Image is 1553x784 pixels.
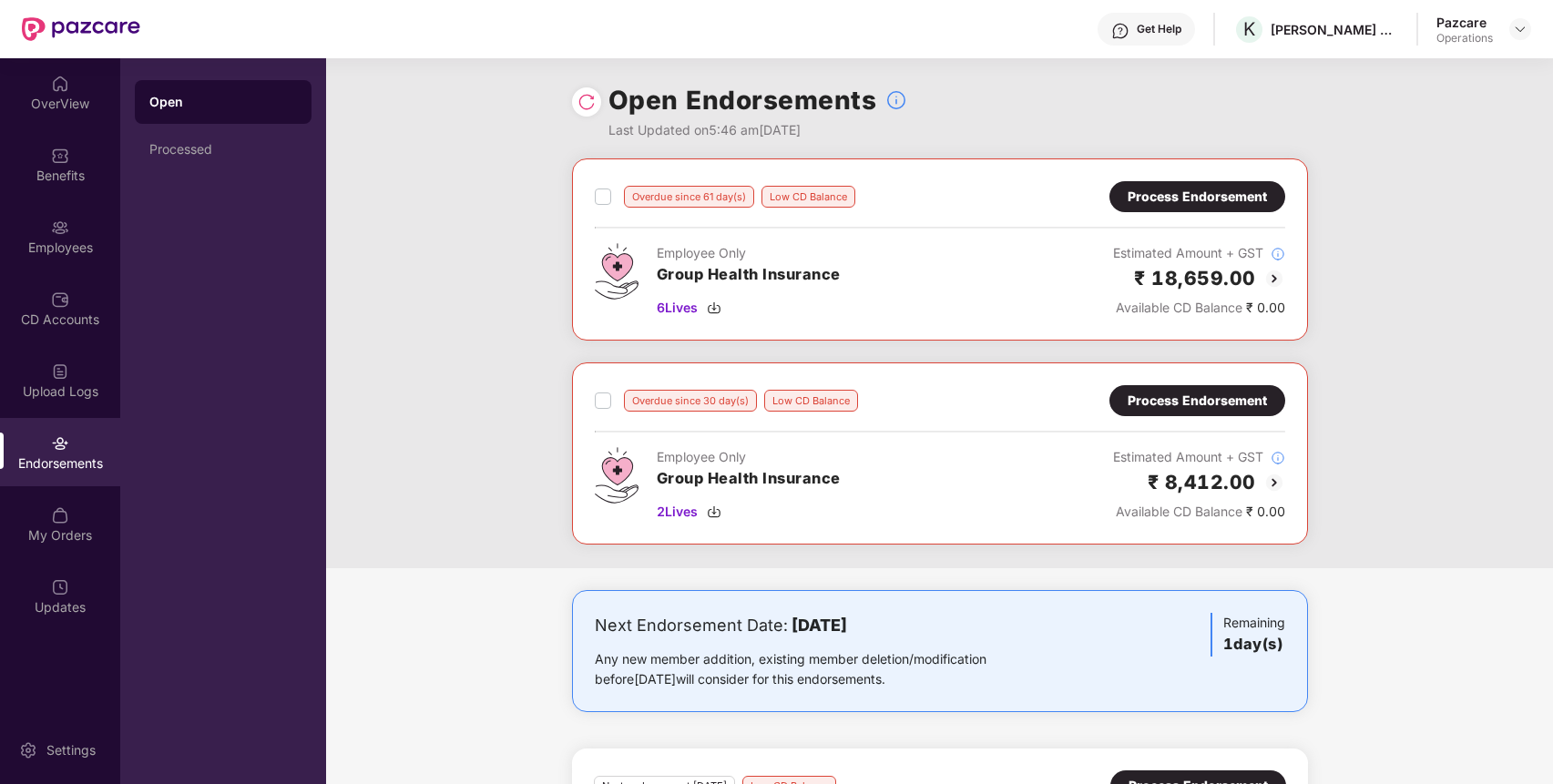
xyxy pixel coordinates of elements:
[1116,300,1242,315] span: Available CD Balance
[51,147,69,165] img: svg+xml;base64,PHN2ZyBpZD0iQmVuZWZpdHMiIHhtbG5zPSJodHRwOi8vd3d3LnczLm9yZy8yMDAwL3N2ZyIgd2lkdGg9Ij...
[22,17,140,41] img: New Pazcare Logo
[149,93,297,111] div: Open
[657,447,841,467] div: Employee Only
[1263,268,1285,290] img: svg+xml;base64,PHN2ZyBpZD0iQmFjay0yMHgyMCIgeG1sbnM9Imh0dHA6Ly93d3cudzMub3JnLzIwMDAvc3ZnIiB3aWR0aD...
[1436,14,1493,31] div: Pazcare
[624,186,754,208] div: Overdue since 61 day(s)
[885,89,907,111] img: svg+xml;base64,PHN2ZyBpZD0iSW5mb18tXzMyeDMyIiBkYXRhLW5hbWU9IkluZm8gLSAzMngzMiIgeG1sbnM9Imh0dHA6Ly...
[51,362,69,381] img: svg+xml;base64,PHN2ZyBpZD0iVXBsb2FkX0xvZ3MiIGRhdGEtbmFtZT0iVXBsb2FkIExvZ3MiIHhtbG5zPSJodHRwOi8vd3...
[1113,447,1285,467] div: Estimated Amount + GST
[761,186,855,208] div: Low CD Balance
[51,506,69,524] img: svg+xml;base64,PHN2ZyBpZD0iTXlfT3JkZXJzIiBkYXRhLW5hbWU9Ik15IE9yZGVycyIgeG1sbnM9Imh0dHA6Ly93d3cudz...
[51,290,69,309] img: svg+xml;base64,PHN2ZyBpZD0iQ0RfQWNjb3VudHMiIGRhdGEtbmFtZT0iQ0QgQWNjb3VudHMiIHhtbG5zPSJodHRwOi8vd3...
[624,390,757,412] div: Overdue since 30 day(s)
[657,263,841,287] h3: Group Health Insurance
[1148,467,1256,497] h2: ₹ 8,412.00
[657,502,698,522] span: 2 Lives
[19,741,37,759] img: svg+xml;base64,PHN2ZyBpZD0iU2V0dGluZy0yMHgyMCIgeG1sbnM9Imh0dHA6Ly93d3cudzMub3JnLzIwMDAvc3ZnIiB3aW...
[41,741,101,759] div: Settings
[51,578,69,596] img: svg+xml;base64,PHN2ZyBpZD0iVXBkYXRlZCIgeG1sbnM9Imh0dHA6Ly93d3cudzMub3JnLzIwMDAvc3ZnIiB3aWR0aD0iMj...
[51,75,69,93] img: svg+xml;base64,PHN2ZyBpZD0iSG9tZSIgeG1sbnM9Imh0dHA6Ly93d3cudzMub3JnLzIwMDAvc3ZnIiB3aWR0aD0iMjAiIG...
[1513,22,1527,36] img: svg+xml;base64,PHN2ZyBpZD0iRHJvcGRvd24tMzJ4MzIiIHhtbG5zPSJodHRwOi8vd3d3LnczLm9yZy8yMDAwL3N2ZyIgd2...
[1271,247,1285,261] img: svg+xml;base64,PHN2ZyBpZD0iSW5mb18tXzMyeDMyIiBkYXRhLW5hbWU9IkluZm8gLSAzMngzMiIgeG1sbnM9Imh0dHA6Ly...
[1271,21,1398,38] div: [PERSON_NAME] ADVISORS PRIVATE LIMITED
[595,447,639,504] img: svg+xml;base64,PHN2ZyB4bWxucz0iaHR0cDovL3d3dy53My5vcmcvMjAwMC9zdmciIHdpZHRoPSI0Ny43MTQiIGhlaWdodD...
[1113,502,1285,522] div: ₹ 0.00
[1113,298,1285,318] div: ₹ 0.00
[657,243,841,263] div: Employee Only
[595,649,1044,689] div: Any new member addition, existing member deletion/modification before [DATE] will consider for th...
[1436,31,1493,46] div: Operations
[1137,22,1181,36] div: Get Help
[657,298,698,318] span: 6 Lives
[608,80,877,120] h1: Open Endorsements
[764,390,858,412] div: Low CD Balance
[1263,472,1285,494] img: svg+xml;base64,PHN2ZyBpZD0iQmFjay0yMHgyMCIgeG1sbnM9Imh0dHA6Ly93d3cudzMub3JnLzIwMDAvc3ZnIiB3aWR0aD...
[1128,187,1267,207] div: Process Endorsement
[1134,263,1256,293] h2: ₹ 18,659.00
[1113,243,1285,263] div: Estimated Amount + GST
[1211,613,1285,657] div: Remaining
[608,120,908,140] div: Last Updated on 5:46 am[DATE]
[1111,22,1129,40] img: svg+xml;base64,PHN2ZyBpZD0iSGVscC0zMngzMiIgeG1sbnM9Imh0dHA6Ly93d3cudzMub3JnLzIwMDAvc3ZnIiB3aWR0aD...
[595,613,1044,638] div: Next Endorsement Date:
[51,219,69,237] img: svg+xml;base64,PHN2ZyBpZD0iRW1wbG95ZWVzIiB4bWxucz0iaHR0cDovL3d3dy53My5vcmcvMjAwMC9zdmciIHdpZHRoPS...
[1128,391,1267,411] div: Process Endorsement
[595,243,639,300] img: svg+xml;base64,PHN2ZyB4bWxucz0iaHR0cDovL3d3dy53My5vcmcvMjAwMC9zdmciIHdpZHRoPSI0Ny43MTQiIGhlaWdodD...
[1243,18,1255,40] span: K
[1271,451,1285,465] img: svg+xml;base64,PHN2ZyBpZD0iSW5mb18tXzMyeDMyIiBkYXRhLW5hbWU9IkluZm8gLSAzMngzMiIgeG1sbnM9Imh0dHA6Ly...
[792,616,847,635] b: [DATE]
[51,434,69,453] img: svg+xml;base64,PHN2ZyBpZD0iRW5kb3JzZW1lbnRzIiB4bWxucz0iaHR0cDovL3d3dy53My5vcmcvMjAwMC9zdmciIHdpZH...
[577,93,596,111] img: svg+xml;base64,PHN2ZyBpZD0iUmVsb2FkLTMyeDMyIiB4bWxucz0iaHR0cDovL3d3dy53My5vcmcvMjAwMC9zdmciIHdpZH...
[657,467,841,491] h3: Group Health Insurance
[149,142,297,157] div: Processed
[707,504,721,519] img: svg+xml;base64,PHN2ZyBpZD0iRG93bmxvYWQtMzJ4MzIiIHhtbG5zPSJodHRwOi8vd3d3LnczLm9yZy8yMDAwL3N2ZyIgd2...
[707,300,721,315] img: svg+xml;base64,PHN2ZyBpZD0iRG93bmxvYWQtMzJ4MzIiIHhtbG5zPSJodHRwOi8vd3d3LnczLm9yZy8yMDAwL3N2ZyIgd2...
[1116,504,1242,519] span: Available CD Balance
[1223,633,1285,657] h3: 1 day(s)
